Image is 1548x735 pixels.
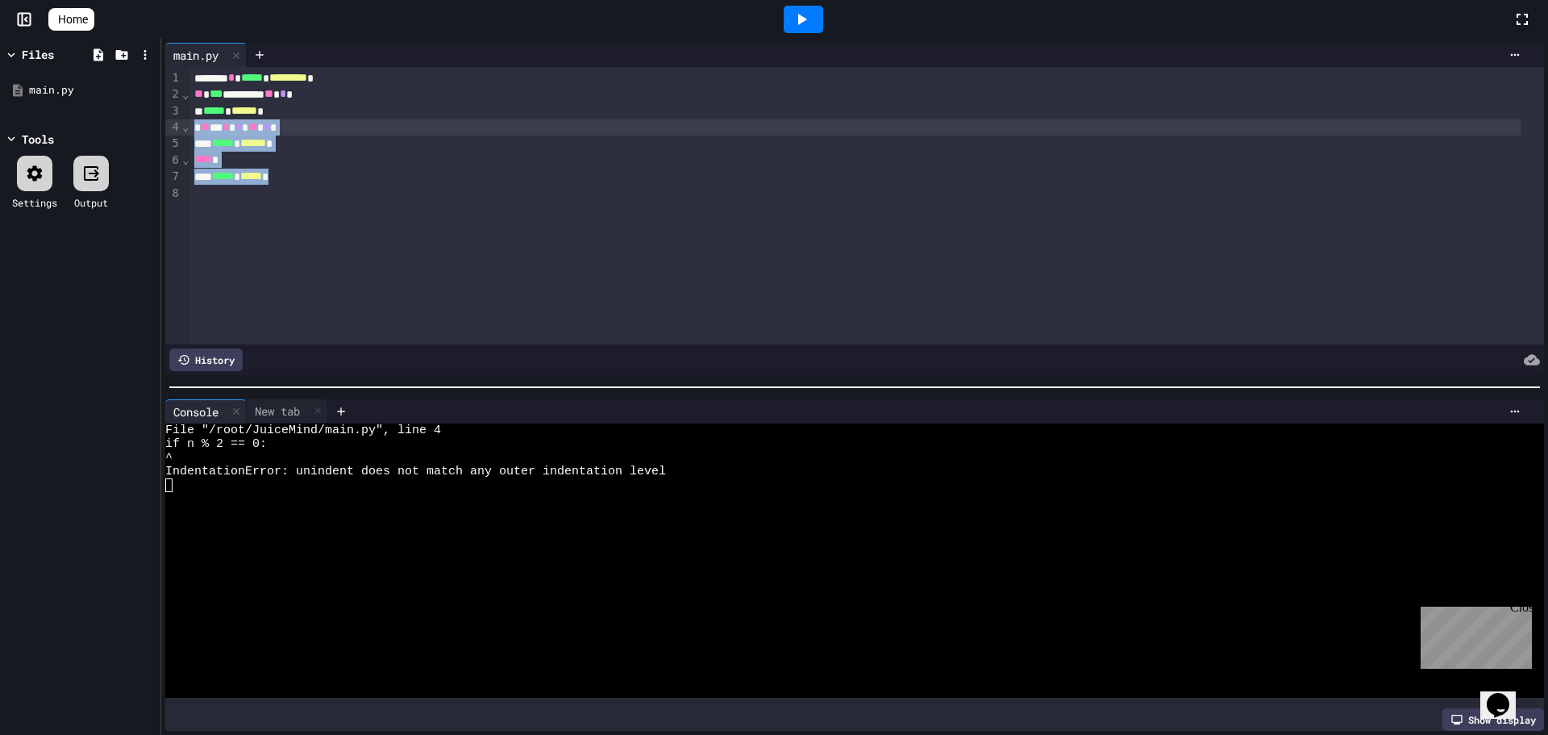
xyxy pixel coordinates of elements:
[181,120,189,133] span: Fold line
[165,403,227,420] div: Console
[22,46,54,63] div: Files
[165,399,247,424] div: Console
[29,82,155,98] div: main.py
[12,195,57,210] div: Settings
[181,88,189,101] span: Fold line
[181,153,189,166] span: Fold line
[6,6,111,102] div: Chat with us now!Close
[1480,670,1532,719] iframe: chat widget
[165,119,181,136] div: 4
[247,403,308,420] div: New tab
[247,399,328,424] div: New tab
[165,136,181,152] div: 5
[165,152,181,169] div: 6
[74,195,108,210] div: Output
[165,70,181,86] div: 1
[165,451,173,465] span: ^
[48,8,94,31] a: Home
[1442,708,1544,731] div: Show display
[165,465,666,478] span: IndentationError: unindent does not match any outer indentation level
[165,43,247,67] div: main.py
[165,103,181,119] div: 3
[165,437,267,451] span: if n % 2 == 0:
[165,169,181,185] div: 7
[1414,600,1532,669] iframe: chat widget
[169,349,243,371] div: History
[165,47,227,64] div: main.py
[165,86,181,102] div: 2
[22,131,54,148] div: Tools
[165,424,441,437] span: File "/root/JuiceMind/main.py", line 4
[165,186,181,202] div: 8
[58,11,88,27] span: Home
